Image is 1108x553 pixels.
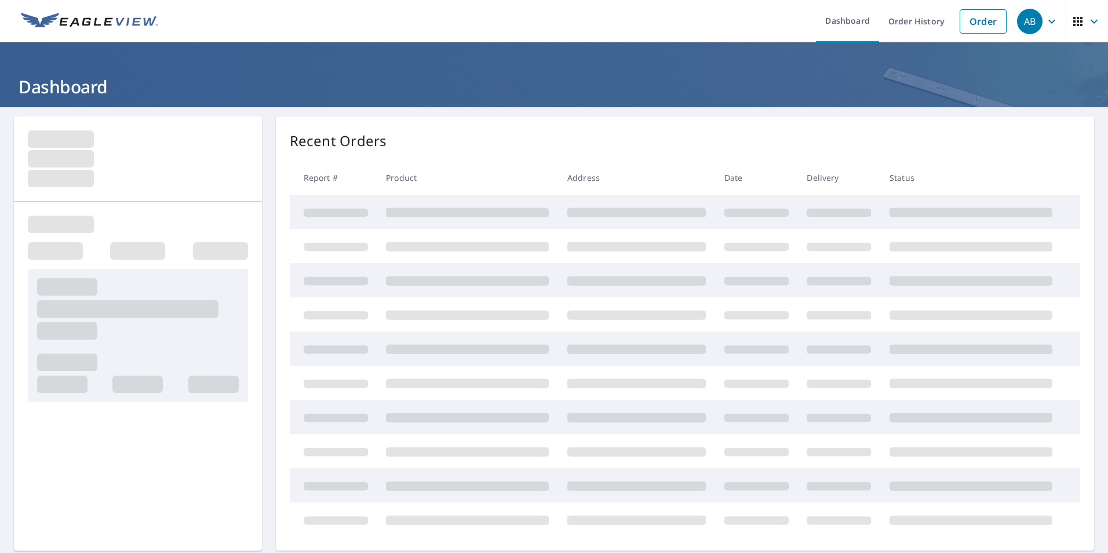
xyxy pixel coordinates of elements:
h1: Dashboard [14,75,1094,99]
div: AB [1017,9,1043,34]
p: Recent Orders [290,130,387,151]
th: Report # [290,161,377,195]
th: Date [715,161,798,195]
th: Status [880,161,1062,195]
th: Address [558,161,715,195]
img: EV Logo [21,13,158,30]
th: Delivery [797,161,880,195]
a: Order [960,9,1007,34]
th: Product [377,161,558,195]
